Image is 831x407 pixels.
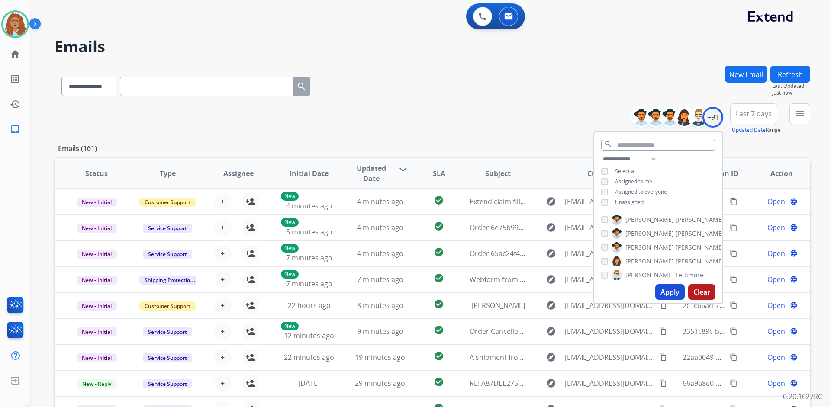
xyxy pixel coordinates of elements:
[767,300,785,311] span: Open
[471,301,525,310] span: [PERSON_NAME]
[795,109,805,119] mat-icon: menu
[286,227,332,237] span: 5 minutes ago
[659,379,667,387] mat-icon: content_copy
[434,247,444,257] mat-icon: check_circle
[470,378,604,388] span: RE: A87DEE27582D- REQUESTING REVIEW
[783,391,822,402] p: 0.20.1027RC
[772,90,810,96] span: Just now
[676,243,724,252] span: [PERSON_NAME]
[625,243,674,252] span: [PERSON_NAME]
[702,107,723,128] div: +91
[546,300,556,311] mat-icon: explore
[139,301,196,311] span: Customer Support
[245,222,256,233] mat-icon: person_add
[284,353,334,362] span: 22 minutes ago
[546,378,556,388] mat-icon: explore
[565,378,654,388] span: [EMAIL_ADDRESS][DOMAIN_NAME]
[565,352,654,362] span: [EMAIL_ADDRESS][DOMAIN_NAME]
[143,379,192,388] span: Service Support
[615,167,637,175] span: Select all
[357,275,403,284] span: 7 minutes ago
[604,140,612,148] mat-icon: search
[625,257,674,266] span: [PERSON_NAME]
[790,301,798,309] mat-icon: language
[245,326,256,336] mat-icon: person_add
[10,99,20,109] mat-icon: history
[221,222,225,233] span: +
[221,352,225,362] span: +
[659,353,667,361] mat-icon: content_copy
[214,297,232,314] button: +
[245,196,256,207] mat-icon: person_add
[143,353,192,362] span: Service Support
[288,301,331,310] span: 22 hours ago
[139,198,196,207] span: Customer Support
[434,377,444,387] mat-icon: check_circle
[730,250,738,257] mat-icon: content_copy
[565,222,654,233] span: [EMAIL_ADDRESS][DOMAIN_NAME]
[767,196,785,207] span: Open
[3,12,27,36] img: avatar
[286,201,332,211] span: 4 minutes ago
[223,168,254,179] span: Assignee
[245,352,256,362] mat-icon: person_add
[470,197,530,206] span: Extend claim filling
[77,379,116,388] span: New - Reply
[730,353,738,361] mat-icon: content_copy
[565,326,654,336] span: [EMAIL_ADDRESS][DOMAIN_NAME]
[659,327,667,335] mat-icon: content_copy
[565,300,654,311] span: [EMAIL_ADDRESS][DOMAIN_NAME]
[10,124,20,135] mat-icon: inbox
[245,248,256,259] mat-icon: person_add
[10,49,20,59] mat-icon: home
[281,192,299,201] p: New
[470,249,621,258] span: Order 65ac24f4-0f2a-4121-a3a0-70de9d729eac
[470,223,626,232] span: Order 6e75b996-05b5-4223-9130-b8d60e906eeb
[736,112,772,115] span: Last 7 days
[470,275,666,284] span: Webform from [EMAIL_ADDRESS][DOMAIN_NAME] on [DATE]
[615,178,652,185] span: Assigned to me
[77,198,117,207] span: New - Initial
[587,168,621,179] span: Customer
[485,168,511,179] span: Subject
[565,196,654,207] span: [EMAIL_ADDRESS][DOMAIN_NAME]
[221,326,225,336] span: +
[546,196,556,207] mat-icon: explore
[683,353,816,362] span: 22aa0049-9c15-4a37-b536-a288068839b5
[357,249,403,258] span: 4 minutes ago
[55,38,810,55] h2: Emails
[730,276,738,283] mat-icon: content_copy
[767,274,785,285] span: Open
[730,379,738,387] mat-icon: content_copy
[615,188,667,195] span: Assigned to everyone
[77,301,117,311] span: New - Initial
[214,349,232,366] button: +
[143,224,192,233] span: Service Support
[281,322,299,330] p: New
[546,326,556,336] mat-icon: explore
[296,81,307,92] mat-icon: search
[281,218,299,227] p: New
[357,301,403,310] span: 8 minutes ago
[214,245,232,262] button: +
[730,198,738,205] mat-icon: content_copy
[214,271,232,288] button: +
[615,199,644,206] span: Unassigned
[281,244,299,253] p: New
[355,353,405,362] span: 19 minutes ago
[55,143,100,154] p: Emails (161)
[221,378,225,388] span: +
[676,271,703,279] span: Lettimore
[565,274,654,285] span: [EMAIL_ADDRESS][DOMAIN_NAME]
[434,195,444,205] mat-icon: check_circle
[433,168,445,179] span: SLA
[683,378,812,388] span: 66a9a8e0-b850-40cf-8dea-0fccb63119e7
[767,378,785,388] span: Open
[625,215,674,224] span: [PERSON_NAME]
[767,248,785,259] span: Open
[767,352,785,362] span: Open
[732,126,781,134] span: Range
[730,103,777,124] button: Last 7 days
[214,323,232,340] button: +
[676,215,724,224] span: [PERSON_NAME]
